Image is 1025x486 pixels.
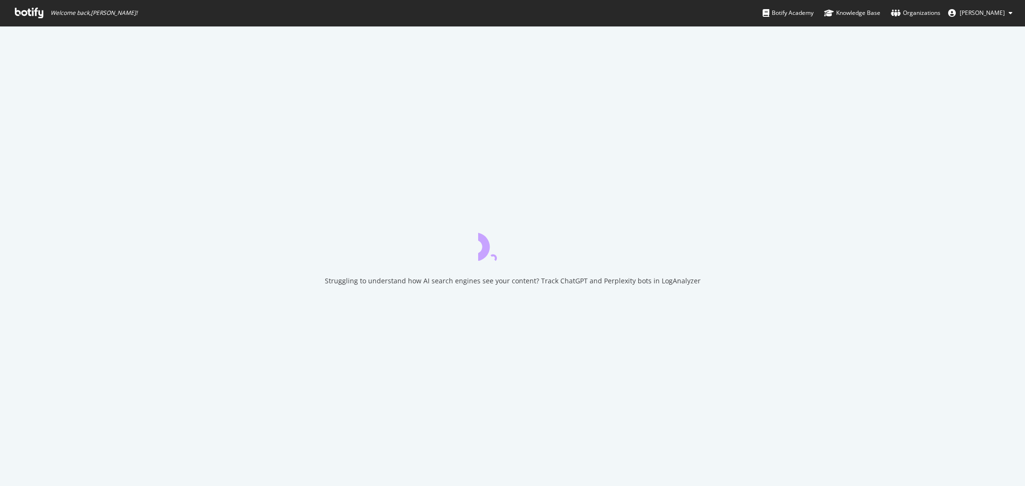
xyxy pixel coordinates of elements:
button: [PERSON_NAME] [940,5,1020,21]
div: animation [478,226,547,261]
div: Organizations [891,8,940,18]
div: Botify Academy [763,8,814,18]
span: Claire Ruffin [960,9,1005,17]
div: Struggling to understand how AI search engines see your content? Track ChatGPT and Perplexity bot... [325,276,701,286]
div: Knowledge Base [824,8,880,18]
span: Welcome back, [PERSON_NAME] ! [50,9,137,17]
